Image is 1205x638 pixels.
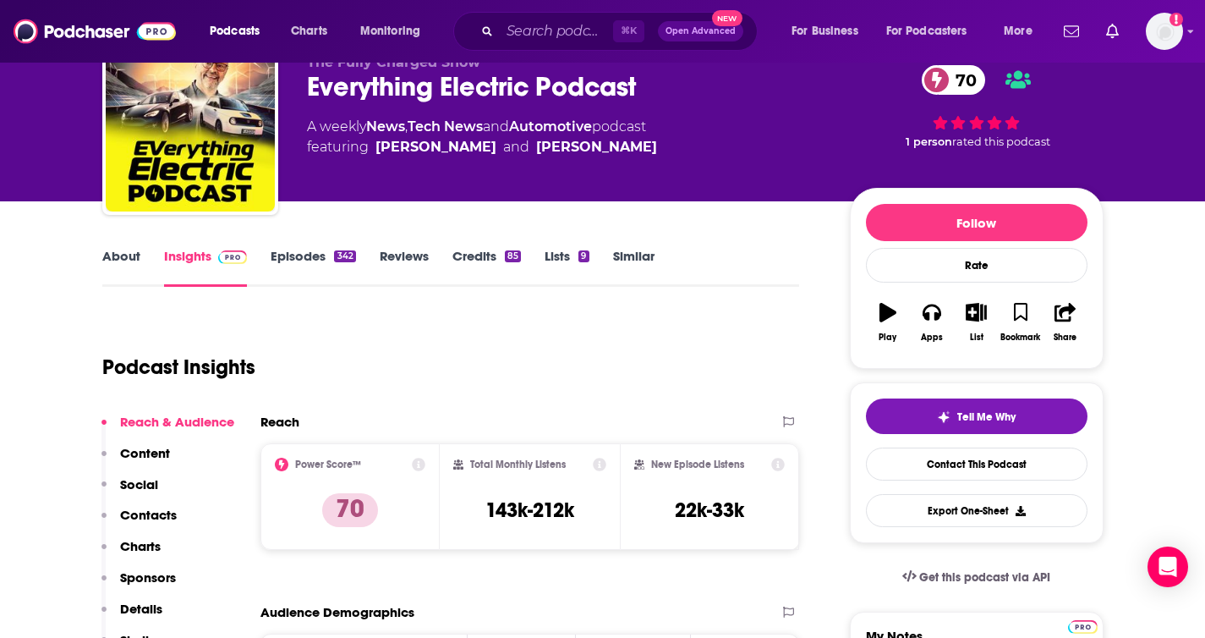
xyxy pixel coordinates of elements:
button: open menu [780,18,879,45]
span: ⌘ K [613,20,644,42]
div: 70 1 personrated this podcast [850,54,1104,159]
div: Apps [921,333,943,343]
div: Play [879,333,896,343]
a: Contact This Podcast [866,448,1087,481]
span: For Podcasters [886,19,967,43]
a: Imogen Bhogal [536,137,657,157]
span: rated this podcast [952,135,1050,148]
button: Sponsors [101,569,176,601]
button: Apps [910,292,954,353]
img: User Profile [1146,13,1183,50]
a: Robert Llewellyn [375,137,496,157]
a: Pro website [1068,618,1098,634]
span: Get this podcast via API [919,570,1050,585]
span: Tell Me Why [957,410,1016,424]
button: open menu [348,18,442,45]
a: Get this podcast via API [889,557,1065,598]
p: Sponsors [120,569,176,586]
p: 70 [322,493,378,527]
h3: 22k-33k [675,498,744,523]
a: Show notifications dropdown [1099,17,1126,46]
button: open menu [992,18,1054,45]
a: Automotive [509,118,592,135]
a: About [102,248,140,287]
a: InsightsPodchaser Pro [164,248,248,287]
svg: Add a profile image [1169,13,1183,26]
span: and [503,137,529,157]
h3: 143k-212k [485,498,574,523]
button: Follow [866,204,1087,241]
div: 9 [578,250,589,262]
h2: Reach [260,414,299,430]
a: Show notifications dropdown [1057,17,1086,46]
div: A weekly podcast [307,117,657,157]
div: Search podcasts, credits, & more... [469,12,774,51]
p: Content [120,445,170,461]
h2: Total Monthly Listens [470,459,566,470]
button: Charts [101,538,161,569]
a: Episodes342 [271,248,355,287]
div: 342 [334,250,355,262]
h1: Podcast Insights [102,355,255,380]
a: Credits85 [452,248,521,287]
img: Everything Electric Podcast [106,42,275,212]
button: Social [101,476,158,508]
a: Charts [280,18,337,45]
span: Charts [291,19,327,43]
button: Details [101,601,162,632]
div: Share [1054,333,1076,343]
span: More [1004,19,1032,43]
button: Show profile menu [1146,13,1183,50]
button: Reach & Audience [101,414,234,445]
button: Content [101,445,170,476]
button: Play [866,292,910,353]
a: Similar [613,248,655,287]
span: For Business [791,19,858,43]
span: Podcasts [210,19,260,43]
span: 70 [939,65,985,95]
span: , [405,118,408,135]
p: Details [120,601,162,617]
a: Reviews [380,248,429,287]
div: Bookmark [1000,333,1040,343]
button: Share [1043,292,1087,353]
h2: New Episode Listens [651,459,744,470]
a: News [366,118,405,135]
span: featuring [307,137,657,157]
button: Export One-Sheet [866,494,1087,527]
span: 1 person [906,135,952,148]
button: tell me why sparkleTell Me Why [866,399,1087,434]
input: Search podcasts, credits, & more... [500,18,613,45]
button: Bookmark [999,292,1043,353]
p: Reach & Audience [120,414,234,430]
span: New [712,10,742,26]
img: Podchaser Pro [218,250,248,264]
button: open menu [198,18,282,45]
p: Charts [120,538,161,554]
div: List [970,333,983,343]
h2: Audience Demographics [260,604,414,620]
div: Rate [866,248,1087,283]
button: open menu [875,18,992,45]
p: Contacts [120,507,177,523]
img: Podchaser - Follow, Share and Rate Podcasts [14,15,176,47]
div: Open Intercom Messenger [1147,547,1188,587]
h2: Power Score™ [295,459,361,470]
span: Logged in as katiewhorton [1146,13,1183,50]
img: Podchaser Pro [1068,620,1098,634]
img: tell me why sparkle [937,410,950,424]
div: 85 [505,250,521,262]
a: Tech News [408,118,483,135]
a: Lists9 [545,248,589,287]
button: Open AdvancedNew [658,21,743,41]
span: Monitoring [360,19,420,43]
span: and [483,118,509,135]
span: Open Advanced [665,27,736,36]
p: Social [120,476,158,492]
button: Contacts [101,507,177,538]
button: List [954,292,998,353]
a: 70 [922,65,985,95]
